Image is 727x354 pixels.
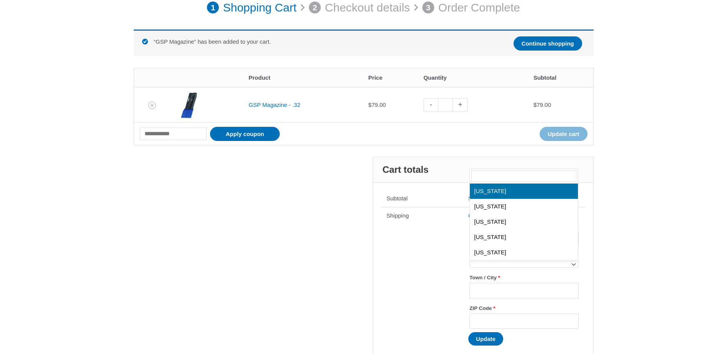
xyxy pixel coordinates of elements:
bdi: 79.00 [533,102,551,108]
th: Price [363,68,418,87]
input: Product quantity [438,98,453,111]
a: Remove GSP Magazine - .32 from cart [148,102,156,109]
span: 1 [207,2,219,14]
button: Apply coupon [210,127,280,141]
li: [US_STATE] [470,229,578,245]
img: GSP Magazine - .32 [176,92,203,118]
li: [US_STATE] [470,184,578,199]
bdi: 79.00 [368,102,386,108]
bdi: 79.00 [468,195,486,202]
a: GSP Magazine - .32 [249,102,300,108]
th: Subtotal [528,68,593,87]
h2: Cart totals [373,157,593,183]
a: Continue shopping [514,36,582,51]
label: Town / City [469,272,578,283]
button: Update [468,332,503,346]
li: [US_STATE] [470,214,578,229]
th: Subtotal [381,190,463,207]
li: [US_STATE] [470,260,578,275]
li: [US_STATE] [470,199,578,214]
label: ZIP Code [469,303,578,313]
span: $ [468,195,471,202]
li: [US_STATE] [470,245,578,260]
span: $ [368,102,371,108]
button: Update cart [540,127,588,141]
a: Calculate shipping [468,212,515,219]
span: 2 [309,2,321,14]
a: - [423,98,438,111]
th: Quantity [418,68,528,87]
th: Product [243,68,363,87]
a: + [453,98,468,111]
span: $ [533,102,537,108]
div: “GSP Magazine” has been added to your cart. [134,29,594,56]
